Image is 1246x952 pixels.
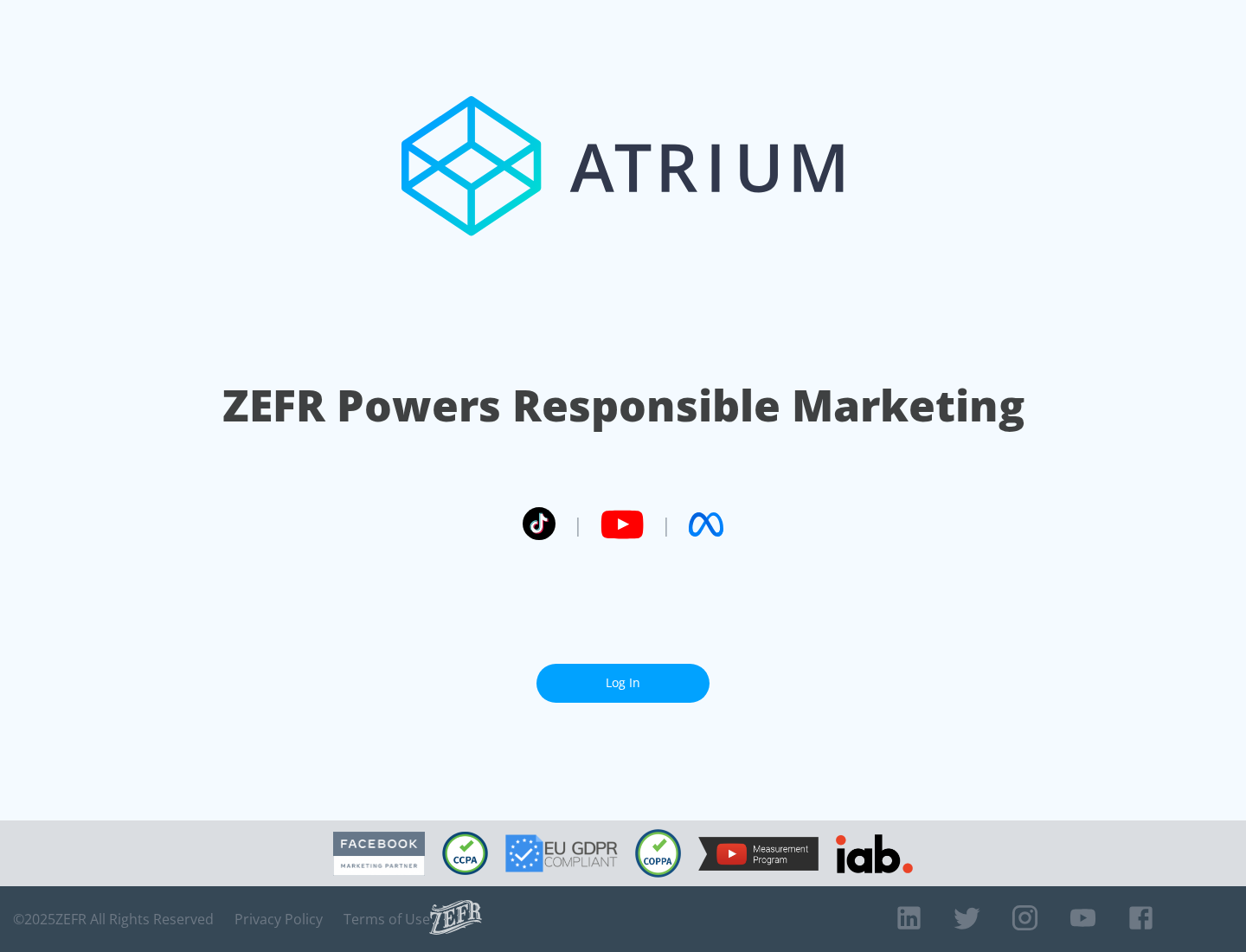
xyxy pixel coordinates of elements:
span: | [661,511,671,537]
a: Privacy Policy [234,910,323,928]
img: IAB [836,834,913,873]
img: CCPA Compliant [442,832,488,875]
img: Facebook Marketing Partner [333,832,425,876]
a: Log In [536,664,710,703]
span: © 2025 ZEFR All Rights Reserved [13,910,214,928]
img: GDPR Compliant [505,834,618,872]
img: COPPA Compliant [635,829,681,878]
h1: ZEFR Powers Responsible Marketing [222,376,1024,435]
a: Terms of Use [344,910,430,928]
img: YouTube Measurement Program [698,837,819,871]
span: | [573,511,583,537]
